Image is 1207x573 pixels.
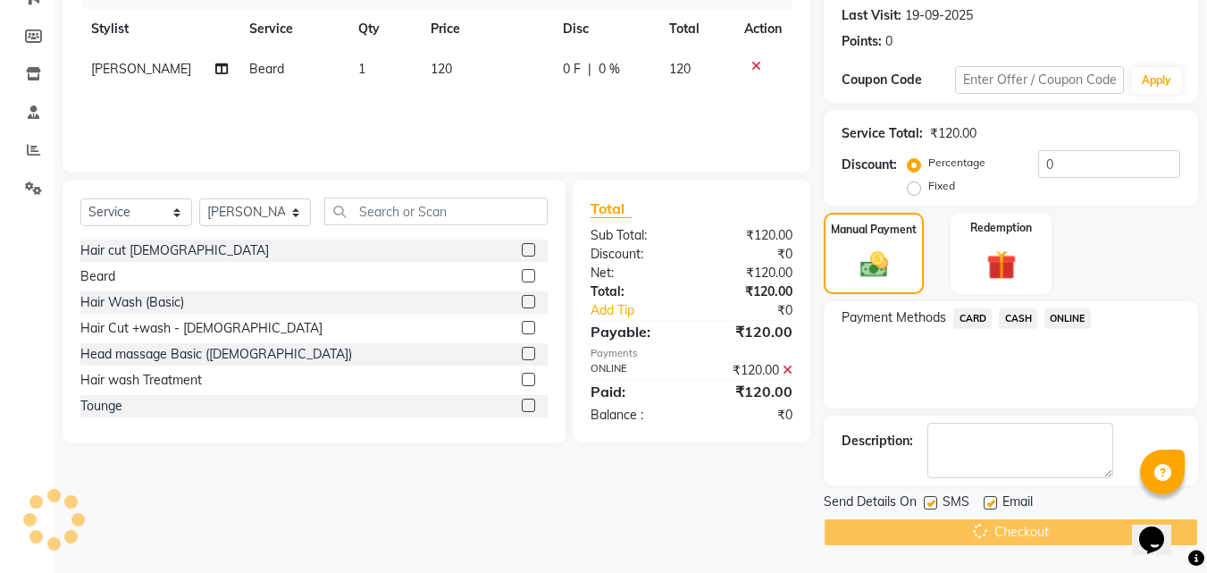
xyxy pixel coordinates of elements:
[842,156,897,174] div: Discount:
[80,371,202,390] div: Hair wash Treatment
[80,267,115,286] div: Beard
[842,432,913,451] div: Description:
[80,9,239,49] th: Stylist
[599,60,620,79] span: 0 %
[1131,67,1182,94] button: Apply
[692,406,806,425] div: ₹0
[577,245,692,264] div: Discount:
[552,9,658,49] th: Disc
[842,6,901,25] div: Last Visit:
[577,321,692,342] div: Payable:
[577,226,692,245] div: Sub Total:
[348,9,420,49] th: Qty
[885,32,893,51] div: 0
[80,241,269,260] div: Hair cut [DEMOGRAPHIC_DATA]
[249,61,284,77] span: Beard
[324,198,548,225] input: Search or Scan
[80,319,323,338] div: Hair Cut +wash - [DEMOGRAPHIC_DATA]
[239,9,348,49] th: Service
[577,361,692,380] div: ONLINE
[692,361,806,380] div: ₹120.00
[91,61,191,77] span: [PERSON_NAME]
[577,282,692,301] div: Total:
[711,301,807,320] div: ₹0
[930,124,976,143] div: ₹120.00
[692,226,806,245] div: ₹120.00
[999,308,1037,329] span: CASH
[1044,308,1091,329] span: ONLINE
[692,264,806,282] div: ₹120.00
[420,9,552,49] th: Price
[577,264,692,282] div: Net:
[80,293,184,312] div: Hair Wash (Basic)
[692,381,806,402] div: ₹120.00
[824,493,917,515] span: Send Details On
[692,321,806,342] div: ₹120.00
[842,124,923,143] div: Service Total:
[842,308,946,327] span: Payment Methods
[692,245,806,264] div: ₹0
[842,71,954,89] div: Coupon Code
[588,60,591,79] span: |
[577,406,692,425] div: Balance :
[563,60,581,79] span: 0 F
[733,9,792,49] th: Action
[928,178,955,194] label: Fixed
[80,345,352,364] div: Head massage Basic ([DEMOGRAPHIC_DATA])
[928,155,985,171] label: Percentage
[692,282,806,301] div: ₹120.00
[358,61,365,77] span: 1
[577,301,710,320] a: Add Tip
[977,247,1026,283] img: _gift.svg
[577,381,692,402] div: Paid:
[431,61,452,77] span: 120
[591,346,792,361] div: Payments
[80,397,122,416] div: Tounge
[970,220,1032,236] label: Redemption
[831,222,917,238] label: Manual Payment
[955,66,1124,94] input: Enter Offer / Coupon Code
[1002,493,1033,515] span: Email
[591,199,632,218] span: Total
[943,493,969,515] span: SMS
[669,61,691,77] span: 120
[842,32,882,51] div: Points:
[905,6,973,25] div: 19-09-2025
[953,308,992,329] span: CARD
[658,9,734,49] th: Total
[851,249,897,281] img: _cash.svg
[1132,501,1189,555] iframe: chat widget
